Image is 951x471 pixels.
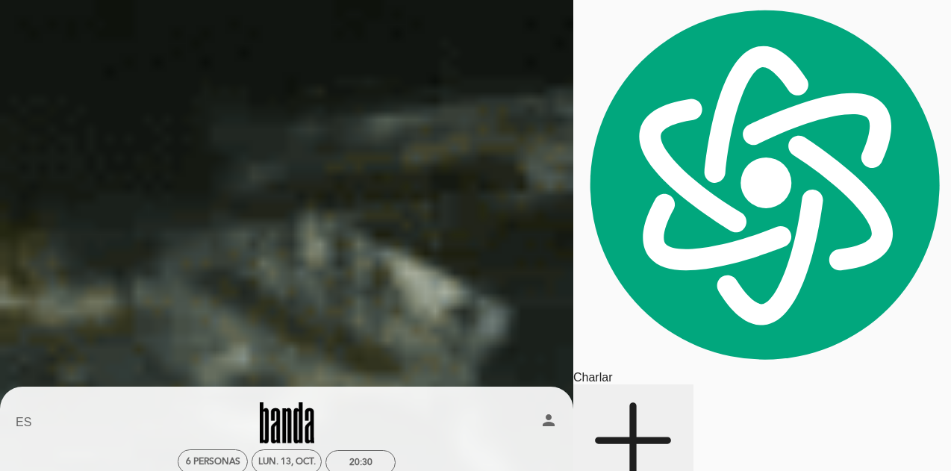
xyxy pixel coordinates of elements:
[193,402,380,443] a: Banda
[573,371,951,384] div: Charlar
[540,411,558,429] i: person
[258,456,316,467] div: lun. 13, oct.
[349,457,372,468] div: 20:30
[540,411,558,434] button: person
[186,456,240,467] span: 6 personas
